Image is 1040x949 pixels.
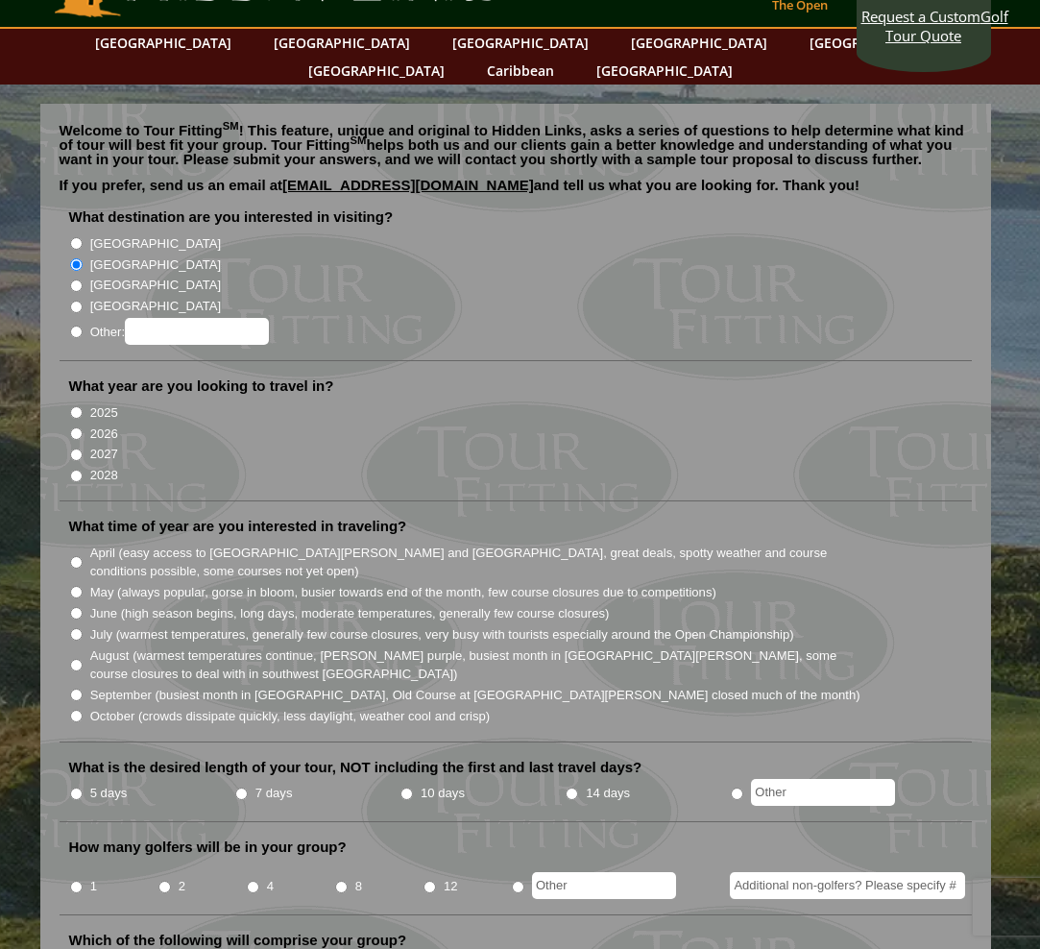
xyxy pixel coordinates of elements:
[69,377,334,396] label: What year are you looking to travel in?
[90,625,794,645] label: July (warmest temperatures, generally few course closures, very busy with tourists especially aro...
[299,57,454,85] a: [GEOGRAPHIC_DATA]
[69,517,407,536] label: What time of year are you interested in traveling?
[90,877,97,896] label: 1
[69,207,394,227] label: What destination are you interested in visiting?
[90,425,118,444] label: 2026
[90,784,128,803] label: 5 days
[477,57,564,85] a: Caribbean
[125,318,269,345] input: Other:
[90,646,862,684] label: August (warmest temperatures continue, [PERSON_NAME] purple, busiest month in [GEOGRAPHIC_DATA][P...
[90,234,221,254] label: [GEOGRAPHIC_DATA]
[751,779,895,806] input: Other
[443,29,598,57] a: [GEOGRAPHIC_DATA]
[421,784,465,803] label: 10 days
[532,872,676,899] input: Other
[621,29,777,57] a: [GEOGRAPHIC_DATA]
[85,29,241,57] a: [GEOGRAPHIC_DATA]
[60,123,972,166] p: Welcome to Tour Fitting ! This feature, unique and original to Hidden Links, asks a series of que...
[800,29,955,57] a: [GEOGRAPHIC_DATA]
[90,604,610,623] label: June (high season begins, long days, moderate temperatures, generally few course closures)
[730,872,965,899] input: Additional non-golfers? Please specify #
[60,178,972,207] p: If you prefer, send us an email at and tell us what you are looking for. Thank you!
[267,877,274,896] label: 4
[586,784,630,803] label: 14 days
[69,758,642,777] label: What is the desired length of your tour, NOT including the first and last travel days?
[90,318,269,345] label: Other:
[264,29,420,57] a: [GEOGRAPHIC_DATA]
[90,686,860,705] label: September (busiest month in [GEOGRAPHIC_DATA], Old Course at [GEOGRAPHIC_DATA][PERSON_NAME] close...
[587,57,742,85] a: [GEOGRAPHIC_DATA]
[90,466,118,485] label: 2028
[90,544,862,581] label: April (easy access to [GEOGRAPHIC_DATA][PERSON_NAME] and [GEOGRAPHIC_DATA], great deals, spotty w...
[90,403,118,423] label: 2025
[255,784,293,803] label: 7 days
[355,877,362,896] label: 8
[90,583,716,602] label: May (always popular, gorse in bloom, busier towards end of the month, few course closures due to ...
[444,877,458,896] label: 12
[69,838,347,857] label: How many golfers will be in your group?
[90,707,491,726] label: October (crowds dissipate quickly, less daylight, weather cool and crisp)
[90,255,221,275] label: [GEOGRAPHIC_DATA]
[90,297,221,316] label: [GEOGRAPHIC_DATA]
[90,276,221,295] label: [GEOGRAPHIC_DATA]
[90,445,118,464] label: 2027
[282,177,534,193] a: [EMAIL_ADDRESS][DOMAIN_NAME]
[179,877,185,896] label: 2
[351,134,367,146] sup: SM
[223,120,239,132] sup: SM
[861,7,980,26] span: Request a Custom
